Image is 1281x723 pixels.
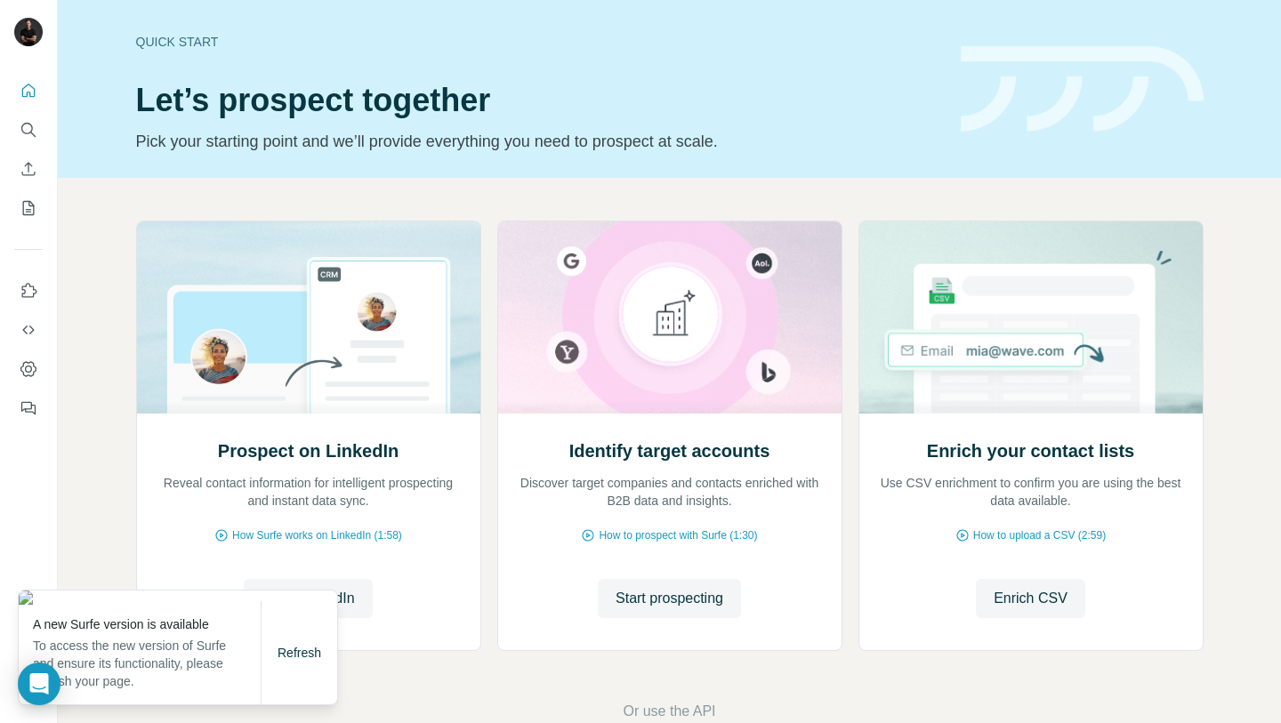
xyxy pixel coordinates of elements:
[616,588,723,609] span: Start prospecting
[136,83,939,118] h1: Let’s prospect together
[14,192,43,224] button: My lists
[136,221,481,414] img: Prospect on LinkedIn
[516,474,824,510] p: Discover target companies and contacts enriched with B2B data and insights.
[265,637,334,669] button: Refresh
[33,615,261,633] p: A new Surfe version is available
[14,18,43,46] img: Avatar
[877,474,1185,510] p: Use CSV enrichment to confirm you are using the best data available.
[14,75,43,107] button: Quick start
[927,438,1134,463] h2: Enrich your contact lists
[14,114,43,146] button: Search
[14,314,43,346] button: Use Surfe API
[14,153,43,185] button: Enrich CSV
[218,438,399,463] h2: Prospect on LinkedIn
[569,438,770,463] h2: Identify target accounts
[232,527,402,543] span: How Surfe works on LinkedIn (1:58)
[14,392,43,424] button: Feedback
[278,646,321,660] span: Refresh
[136,33,939,51] div: Quick start
[497,221,842,414] img: Identify target accounts
[262,588,354,609] span: Go to LinkedIn
[19,590,337,605] img: 0d5a2849-b9a4-4469-8b58-9cb7f8a38136
[136,129,939,154] p: Pick your starting point and we’ll provide everything you need to prospect at scale.
[155,474,463,510] p: Reveal contact information for intelligent prospecting and instant data sync.
[858,221,1204,414] img: Enrich your contact lists
[623,701,715,722] button: Or use the API
[33,637,261,690] p: To access the new version of Surfe and ensure its functionality, please refresh your page.
[973,527,1106,543] span: How to upload a CSV (2:59)
[994,588,1067,609] span: Enrich CSV
[244,579,372,618] button: Go to LinkedIn
[14,353,43,385] button: Dashboard
[961,46,1204,133] img: banner
[976,579,1085,618] button: Enrich CSV
[599,527,757,543] span: How to prospect with Surfe (1:30)
[598,579,741,618] button: Start prospecting
[14,275,43,307] button: Use Surfe on LinkedIn
[18,663,60,705] div: Open Intercom Messenger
